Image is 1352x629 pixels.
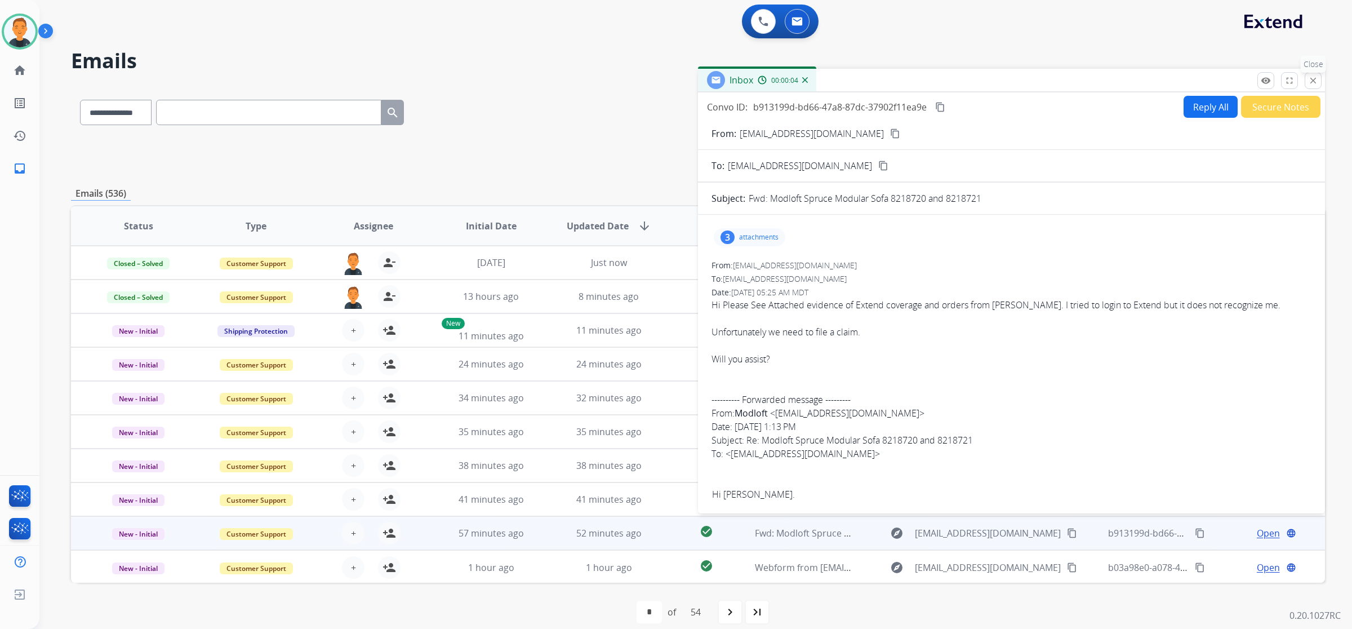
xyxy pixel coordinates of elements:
[771,76,798,85] span: 00:00:04
[220,528,293,540] span: Customer Support
[1184,96,1238,118] button: Reply All
[1289,609,1341,622] p: 0.20.1027RC
[753,101,927,113] span: b913199d-bd66-47a8-87dc-37902f11ea9e
[383,459,396,472] mat-icon: person_add
[775,407,919,419] a: [EMAIL_ADDRESS][DOMAIN_NAME]
[383,290,396,303] mat-icon: person_remove
[351,391,356,405] span: +
[351,493,356,506] span: +
[246,219,266,233] span: Type
[217,325,295,337] span: Shipping Protection
[1108,527,1282,539] span: b913199d-bd66-47a8-87dc-37902f11ea9e
[383,324,396,337] mat-icon: person_add
[342,454,364,477] button: +
[890,526,904,540] mat-icon: explore
[576,358,642,370] span: 24 minutes ago
[220,258,293,269] span: Customer Support
[712,513,1311,526] p: Yes we can. I will make the request and get back to you once it has been completed.
[468,561,514,574] span: 1 hour ago
[638,219,651,233] mat-icon: arrow_downward
[351,526,356,540] span: +
[342,522,364,544] button: +
[342,420,364,443] button: +
[459,459,524,472] span: 38 minutes ago
[1067,562,1077,573] mat-icon: content_copy
[13,162,26,175] mat-icon: inbox
[383,526,396,540] mat-icon: person_add
[567,219,629,233] span: Updated Date
[915,561,1061,574] span: [EMAIL_ADDRESS][DOMAIN_NAME]
[576,426,642,438] span: 35 minutes ago
[220,291,293,303] span: Customer Support
[1067,528,1077,538] mat-icon: content_copy
[711,298,1311,619] div: Hi Please See Attached evidence of Extend coverage and orders from [PERSON_NAME]. I tried to logi...
[721,231,735,244] div: 3
[220,562,293,574] span: Customer Support
[750,605,764,619] mat-icon: last_page
[459,527,524,539] span: 57 minutes ago
[4,16,35,47] img: avatar
[1286,528,1296,538] mat-icon: language
[112,494,164,506] span: New - Initial
[576,324,642,336] span: 11 minutes ago
[383,391,396,405] mat-icon: person_add
[711,393,1311,460] div: ---------- Forwarded message --------- From: Date: [DATE] 1:13 PM Subject: Re: Modloft Spruce Mod...
[711,325,1311,339] div: Unfortunately we need to file a claim.
[351,357,356,371] span: +
[220,460,293,472] span: Customer Support
[1286,562,1296,573] mat-icon: language
[731,287,808,298] span: [DATE] 05:25 AM MDT
[723,605,737,619] mat-icon: navigate_next
[586,561,632,574] span: 1 hour ago
[466,219,517,233] span: Initial Date
[579,290,639,303] span: 8 minutes ago
[459,426,524,438] span: 35 minutes ago
[1284,76,1295,86] mat-icon: fullscreen
[351,561,356,574] span: +
[71,187,131,201] p: Emails (536)
[354,219,393,233] span: Assignee
[13,96,26,110] mat-icon: list_alt
[1241,96,1320,118] button: Secure Notes
[112,460,164,472] span: New - Initial
[342,488,364,511] button: +
[935,102,945,112] mat-icon: content_copy
[220,427,293,438] span: Customer Support
[770,407,924,419] span: < >
[459,493,524,506] span: 41 minutes ago
[890,561,904,574] mat-icon: explore
[576,527,642,539] span: 52 minutes ago
[107,258,170,269] span: Closed – Solved
[220,393,293,405] span: Customer Support
[442,318,465,329] p: New
[711,273,1311,285] div: To:
[1257,561,1280,574] span: Open
[739,233,779,242] p: attachments
[731,448,875,460] a: [EMAIL_ADDRESS][DOMAIN_NAME]
[459,358,524,370] span: 24 minutes ago
[591,256,627,269] span: Just now
[711,159,724,172] p: To:
[1195,528,1205,538] mat-icon: content_copy
[682,601,710,623] div: 54
[1195,562,1205,573] mat-icon: content_copy
[1308,76,1318,86] mat-icon: close
[700,525,713,538] mat-icon: check_circle
[755,561,1010,574] span: Webform from [EMAIL_ADDRESS][DOMAIN_NAME] on [DATE]
[351,459,356,472] span: +
[112,325,164,337] span: New - Initial
[342,319,364,342] button: +
[723,273,847,284] span: [EMAIL_ADDRESS][DOMAIN_NAME]
[755,527,995,539] span: Fwd: Modloft Spruce Modular Sofa 8218720 and 8218721
[220,359,293,371] span: Customer Support
[383,425,396,438] mat-icon: person_add
[386,106,399,119] mat-icon: search
[730,74,753,86] span: Inbox
[1261,76,1271,86] mat-icon: remove_red_eye
[1301,56,1326,73] p: Close
[13,64,26,77] mat-icon: home
[711,127,736,140] p: From:
[13,129,26,143] mat-icon: history
[112,562,164,574] span: New - Initial
[576,392,642,404] span: 32 minutes ago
